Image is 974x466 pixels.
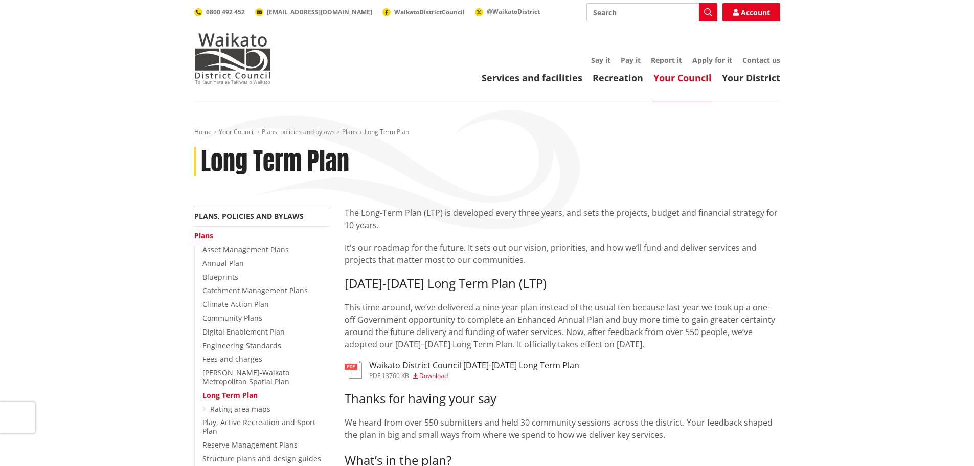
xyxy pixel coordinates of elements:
a: Account [722,3,780,21]
a: Apply for it [692,55,732,65]
span: 0800 492 452 [206,8,245,16]
img: document-pdf.svg [345,361,362,379]
p: It's our roadmap for the future. It sets out our vision, priorities, and how we’ll fund and deliv... [345,241,780,266]
a: Play, Active Recreation and Sport Plan [202,417,315,436]
h3: Waikato District Council [DATE]-[DATE] Long Term Plan [369,361,579,370]
img: Waikato District Council - Te Kaunihera aa Takiwaa o Waikato [194,33,271,84]
a: Asset Management Plans [202,245,289,254]
span: @WaikatoDistrict [487,7,540,16]
a: Your Council [653,72,712,84]
a: Engineering Standards [202,341,281,350]
span: pdf [369,371,380,380]
span: [EMAIL_ADDRESS][DOMAIN_NAME] [267,8,372,16]
span: 13760 KB [382,371,409,380]
a: Say it [591,55,610,65]
h3: Thanks for having your say [345,391,780,406]
a: Contact us [742,55,780,65]
input: Search input [586,3,717,21]
a: WaikatoDistrictCouncil [382,8,465,16]
a: Catchment Management Plans [202,285,308,295]
div: , [369,373,579,379]
h3: [DATE]-[DATE] Long Term Plan (LTP) [345,276,780,291]
a: Plans, policies and bylaws [262,127,335,136]
a: Services and facilities [482,72,582,84]
a: Structure plans and design guides [202,454,321,463]
a: Recreation [593,72,643,84]
p: The Long-Term Plan (LTP) is developed every three years, and sets the projects, budget and financ... [345,207,780,231]
a: Pay it [621,55,641,65]
span: Long Term Plan [365,127,409,136]
a: Your Council [219,127,255,136]
a: Annual Plan [202,258,244,268]
span: WaikatoDistrictCouncil [394,8,465,16]
nav: breadcrumb [194,128,780,137]
h1: Long Term Plan [201,147,349,176]
a: @WaikatoDistrict [475,7,540,16]
a: [PERSON_NAME]-Waikato Metropolitan Spatial Plan [202,368,289,386]
span: We heard from over 550 submitters and held 30 community sessions across the district. Your feedba... [345,417,773,440]
a: Rating area maps [210,404,270,414]
a: Community Plans [202,313,262,323]
a: Plans [194,231,213,240]
a: 0800 492 452 [194,8,245,16]
a: Blueprints [202,272,238,282]
a: Climate Action Plan [202,299,269,309]
a: Your District [722,72,780,84]
a: [EMAIL_ADDRESS][DOMAIN_NAME] [255,8,372,16]
span: Download [419,371,448,380]
a: Report it [651,55,682,65]
a: Reserve Management Plans [202,440,298,450]
a: Digital Enablement Plan [202,327,285,337]
a: Plans, policies and bylaws [194,211,304,221]
a: Long Term Plan [202,390,258,400]
p: This time around, we’ve delivered a nine-year plan instead of the usual ten because last year we ... [345,301,780,350]
a: Waikato District Council [DATE]-[DATE] Long Term Plan pdf,13760 KB Download [345,361,579,379]
a: Home [194,127,212,136]
a: Plans [342,127,357,136]
a: Fees and charges [202,354,262,364]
